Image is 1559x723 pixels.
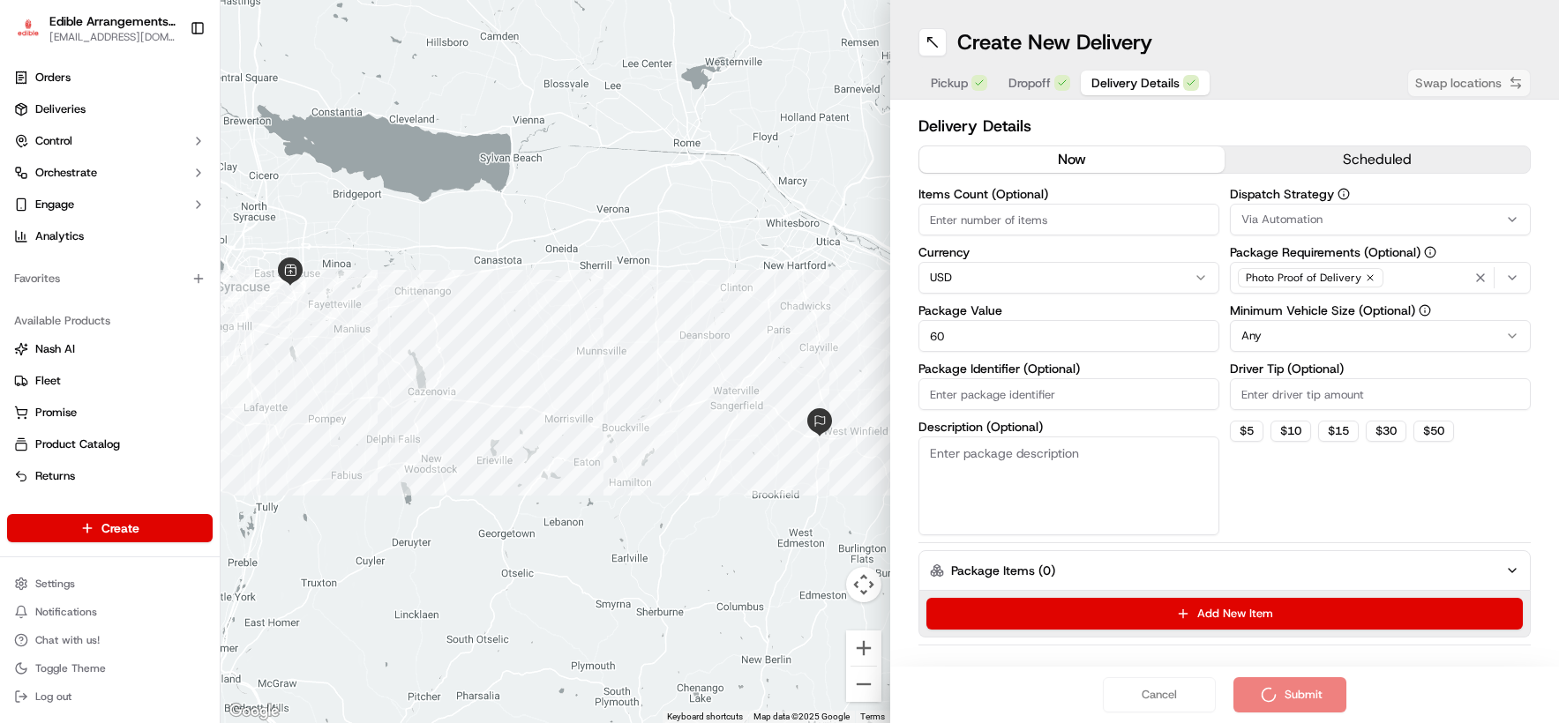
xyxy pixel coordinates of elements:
a: 💻API Documentation [142,249,290,280]
span: Pylon [176,299,214,312]
button: Control [7,127,213,155]
div: 📗 [18,257,32,272]
input: Enter number of items [918,204,1219,235]
span: Toggle Theme [35,661,106,675]
div: Favorites [7,265,213,293]
a: Product Catalog [14,436,206,452]
span: Pickup [931,74,968,92]
label: Minimum Vehicle Size (Optional) [1230,304,1531,317]
button: Engage [7,190,213,219]
span: Nash AI [35,341,75,357]
img: 1736555255976-a54dd68f-1ca7-489b-9aae-adbdc363a1c4 [18,168,49,200]
a: Powered byPylon [124,298,214,312]
button: $15 [1318,421,1359,442]
span: Deliveries [35,101,86,117]
button: $50 [1413,421,1454,442]
button: [EMAIL_ADDRESS][DOMAIN_NAME] [49,30,176,44]
a: Deliveries [7,95,213,123]
div: Start new chat [60,168,289,186]
button: Notifications [7,600,213,624]
button: Product Catalog [7,430,213,458]
h1: Create New Delivery [957,28,1152,56]
label: Package Value [918,304,1219,317]
span: Map data ©2025 Google [753,712,850,721]
label: Description (Optional) [918,421,1219,433]
a: Nash AI [14,341,206,357]
span: Control [35,133,72,149]
img: Edible Arrangements - Syracuse, NY [14,16,42,41]
button: Start new chat [300,174,321,195]
button: Create [7,514,213,542]
button: $10 [1270,421,1311,442]
button: Zoom out [846,667,881,702]
label: Currency [918,246,1219,258]
h2: Delivery Details [918,114,1532,138]
span: Fleet [35,373,61,389]
span: Log out [35,689,71,704]
span: Notifications [35,605,97,619]
button: Nash AI [7,335,213,363]
span: Via Automation [1241,212,1323,227]
span: Orders [35,70,71,86]
button: Minimum Vehicle Size (Optional) [1419,304,1431,317]
button: $30 [1366,421,1406,442]
button: Map camera controls [846,567,881,602]
span: Engage [35,197,74,212]
a: Terms (opens in new tab) [860,712,885,721]
span: API Documentation [167,256,283,273]
a: Promise [14,405,206,421]
button: Package Items (0) [918,550,1532,591]
a: Fleet [14,373,206,389]
input: Enter package identifier [918,378,1219,410]
span: Create [101,519,139,537]
button: scheduled [1225,146,1530,173]
label: Driver Tip (Optional) [1230,362,1531,375]
button: Returns [7,462,213,490]
input: Got a question? Start typing here... [46,114,318,132]
div: Available Products [7,307,213,335]
img: Nash [18,18,53,53]
button: $5 [1230,421,1263,442]
button: Orchestrate [7,159,213,187]
button: Dispatch Strategy [1338,188,1350,200]
button: Add New Item [926,598,1524,630]
div: We're available if you need us! [60,186,223,200]
a: 📗Knowledge Base [11,249,142,280]
label: Items Count (Optional) [918,188,1219,200]
p: Welcome 👋 [18,71,321,99]
span: Product Catalog [35,436,120,452]
button: Edible Arrangements - [GEOGRAPHIC_DATA], [GEOGRAPHIC_DATA] [49,12,176,30]
img: Google [225,700,283,723]
span: Orchestrate [35,165,97,181]
div: 💻 [149,257,163,272]
span: Chat with us! [35,633,100,647]
input: Enter driver tip amount [1230,378,1531,410]
label: Dispatch Strategy [1230,188,1531,200]
span: Returns [35,468,75,484]
button: Edible Arrangements - Syracuse, NYEdible Arrangements - [GEOGRAPHIC_DATA], [GEOGRAPHIC_DATA][EMAI... [7,7,183,49]
span: Delivery Details [1091,74,1180,92]
button: Toggle Theme [7,656,213,681]
label: Package Items ( 0 ) [951,562,1055,579]
span: Knowledge Base [35,256,135,273]
label: Package Requirements (Optional) [1230,246,1531,258]
span: Analytics [35,228,84,244]
button: Via Automation [1230,204,1531,235]
span: Settings [35,577,75,591]
button: Settings [7,571,213,596]
span: Dropoff [1008,74,1051,92]
button: Keyboard shortcuts [667,711,743,723]
button: Promise [7,399,213,427]
button: now [919,146,1225,173]
a: Orders [7,63,213,92]
input: Enter package value [918,320,1219,352]
a: Returns [14,468,206,484]
button: Package Requirements (Optional) [1424,246,1436,258]
span: Photo Proof of Delivery [1246,271,1361,285]
a: Open this area in Google Maps (opens a new window) [225,700,283,723]
label: Package Identifier (Optional) [918,362,1219,375]
button: Fleet [7,367,213,395]
span: Promise [35,405,77,421]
